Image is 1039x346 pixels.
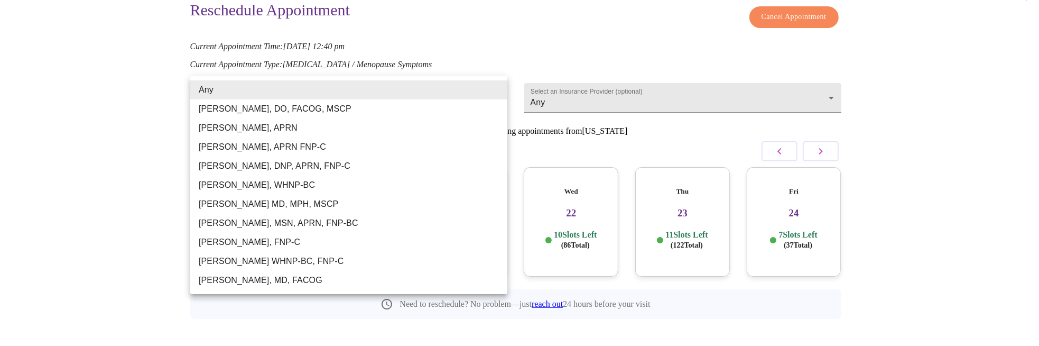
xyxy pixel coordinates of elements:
[190,176,507,195] li: [PERSON_NAME], WHNP-BC
[190,99,507,119] li: [PERSON_NAME], DO, FACOG, MSCP
[190,252,507,271] li: [PERSON_NAME] WHNP-BC, FNP-C
[190,138,507,157] li: [PERSON_NAME], APRN FNP-C
[190,214,507,233] li: [PERSON_NAME], MSN, APRN, FNP-BC
[190,80,507,99] li: Any
[190,157,507,176] li: [PERSON_NAME], DNP, APRN, FNP-C
[190,271,507,290] li: [PERSON_NAME], MD, FACOG
[190,119,507,138] li: [PERSON_NAME], APRN
[190,195,507,214] li: [PERSON_NAME] MD, MPH, MSCP
[190,233,507,252] li: [PERSON_NAME], FNP-C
